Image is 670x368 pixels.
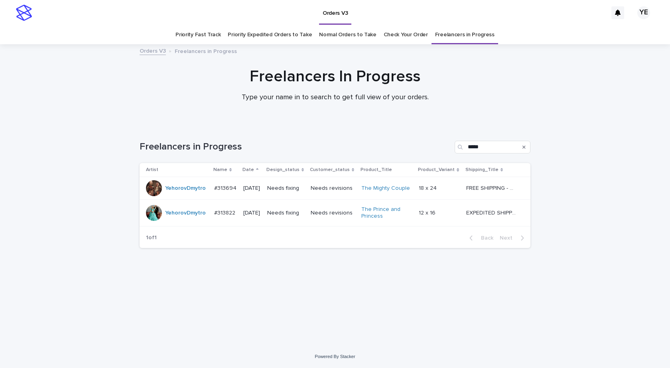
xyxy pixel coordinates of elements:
p: FREE SHIPPING - preview in 1-2 business days, after your approval delivery will take 5-10 b.d. [466,183,518,192]
p: [DATE] [243,185,261,192]
p: Shipping_Title [465,165,499,174]
tr: YehorovDmytro #313694#313694 [DATE]Needs fixingNeeds revisionsThe Mighty Couple 18 x 2418 x 24 FR... [140,177,530,200]
a: Powered By Stacker [315,354,355,359]
p: [DATE] [243,210,261,216]
p: Needs revisions [311,185,355,192]
p: Design_status [266,165,300,174]
h1: Freelancers In Progress [140,67,530,86]
input: Search [455,141,530,153]
p: EXPEDITED SHIPPING - preview in 1 business day; delivery up to 5 business days after your approval. [466,208,518,216]
a: Priority Fast Track [175,26,221,44]
a: The Mighty Couple [361,185,410,192]
span: Next [500,235,517,241]
p: Needs fixing [267,185,304,192]
img: stacker-logo-s-only.png [16,5,32,21]
a: Orders V3 [140,46,166,55]
p: Product_Variant [418,165,455,174]
p: Needs revisions [311,210,355,216]
a: Priority Expedited Orders to Take [228,26,312,44]
p: 12 x 16 [419,208,437,216]
p: Artist [146,165,158,174]
p: Name [213,165,227,174]
p: Freelancers in Progress [175,46,237,55]
a: Freelancers in Progress [435,26,495,44]
div: YE [637,6,650,19]
a: Normal Orders to Take [319,26,376,44]
p: 18 x 24 [419,183,438,192]
p: #313694 [214,183,238,192]
p: Date [242,165,254,174]
a: The Prince and Princess [361,206,411,220]
a: YehorovDmytro [165,185,206,192]
a: Check Your Order [384,26,428,44]
p: Type your name in to search to get full view of your orders. [175,93,495,102]
p: Customer_status [310,165,350,174]
tr: YehorovDmytro #313822#313822 [DATE]Needs fixingNeeds revisionsThe Prince and Princess 12 x 1612 x... [140,200,530,226]
p: #313822 [214,208,237,216]
button: Back [463,234,497,242]
h1: Freelancers in Progress [140,141,451,153]
span: Back [476,235,493,241]
p: Needs fixing [267,210,304,216]
p: 1 of 1 [140,228,163,248]
a: YehorovDmytro [165,210,206,216]
p: Product_Title [361,165,392,174]
button: Next [497,234,530,242]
